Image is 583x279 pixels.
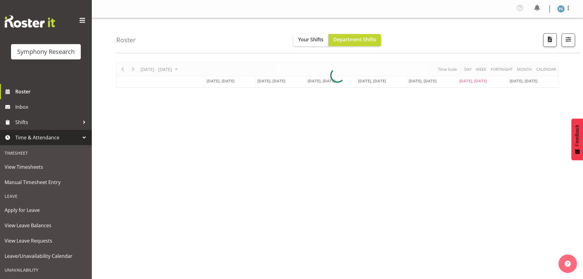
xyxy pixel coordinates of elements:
a: View Leave Balances [2,218,90,233]
a: View Timesheets [2,159,90,175]
span: Feedback [574,125,580,146]
div: Symphony Research [17,47,75,56]
h4: Roster [116,36,136,43]
img: Rosterit website logo [5,15,55,28]
span: Your Shifts [298,36,323,43]
span: View Timesheets [5,162,87,172]
a: View Leave Requests [2,233,90,248]
div: Timesheet [2,147,90,159]
button: Department Shifts [328,34,381,46]
div: Unavailability [2,264,90,276]
span: Manual Timesheet Entry [5,178,87,187]
span: Shifts [15,118,80,127]
span: Inbox [15,102,89,111]
span: Roster [15,87,89,96]
button: Filter Shifts [562,33,575,47]
a: Leave/Unavailability Calendar [2,248,90,264]
span: View Leave Balances [5,221,87,230]
span: View Leave Requests [5,236,87,245]
img: help-xxl-2.png [565,261,571,267]
div: Leave [2,190,90,202]
a: Manual Timesheet Entry [2,175,90,190]
img: paul-s-stoneham1982.jpg [557,5,565,13]
a: Apply for Leave [2,202,90,218]
button: Your Shifts [293,34,328,46]
span: Time & Attendance [15,133,80,142]
span: Apply for Leave [5,205,87,215]
button: Download a PDF of the roster according to the set date range. [543,33,557,47]
span: Department Shifts [333,36,376,43]
button: Feedback - Show survey [571,119,583,160]
span: Leave/Unavailability Calendar [5,251,87,261]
